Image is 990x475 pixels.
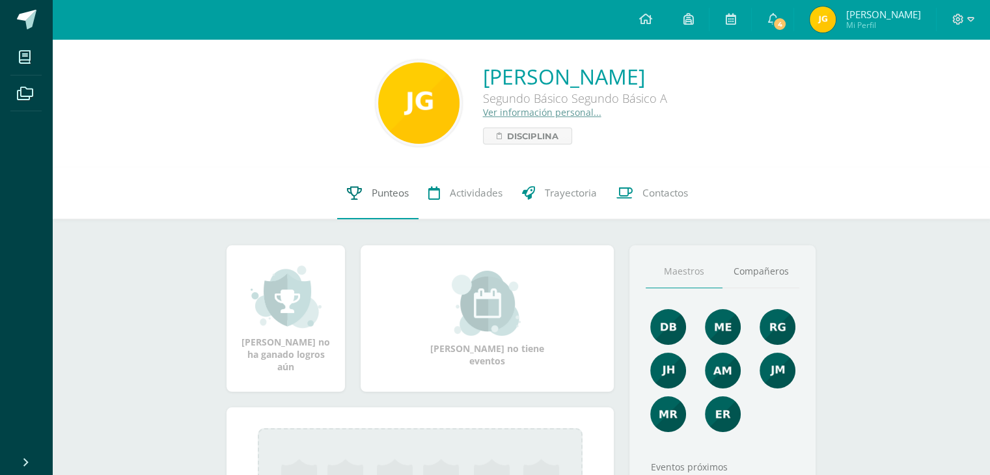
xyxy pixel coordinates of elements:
a: Ver información personal... [483,106,601,118]
img: c8ce501b50aba4663d5e9c1ec6345694.png [760,309,795,345]
span: Disciplina [507,128,558,144]
span: Actividades [450,186,502,200]
div: Eventos próximos [646,461,799,473]
img: 3dbe72ed89aa2680497b9915784f2ba9.png [650,353,686,388]
span: 4 [773,17,787,31]
div: [PERSON_NAME] no ha ganado logros aún [240,264,332,373]
a: Actividades [419,167,512,219]
span: Contactos [642,186,688,200]
span: [PERSON_NAME] [846,8,920,21]
a: Trayectoria [512,167,607,219]
a: Maestros [646,255,722,288]
img: d63573055912b670afbd603c8ed2a4ef.png [760,353,795,388]
a: [PERSON_NAME] [483,62,667,90]
img: 6ee8f939e44d4507d8a11da0a8fde545.png [705,396,741,432]
div: [PERSON_NAME] no tiene eventos [422,271,553,367]
span: Mi Perfil [846,20,920,31]
img: event_small.png [452,271,523,336]
img: de7dd2f323d4d3ceecd6bfa9930379e0.png [650,396,686,432]
span: Punteos [372,186,409,200]
div: Segundo Básico Segundo Básico A [483,90,667,106]
a: Contactos [607,167,698,219]
span: Trayectoria [545,186,597,200]
a: Disciplina [483,128,572,144]
img: f1c1a2982ab3eea34ca5756056583485.png [810,7,836,33]
img: 92e8b7530cfa383477e969a429d96048.png [650,309,686,345]
a: Punteos [337,167,419,219]
a: Compañeros [722,255,799,288]
img: b7c5ef9c2366ee6e8e33a2b1ce8f818e.png [705,353,741,388]
img: achievement_small.png [251,264,322,329]
img: 65453557fab290cae8854fbf14c7a1d7.png [705,309,741,345]
img: 2df85f51f5d5a814848ad6a27752d6f3.png [378,62,460,144]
